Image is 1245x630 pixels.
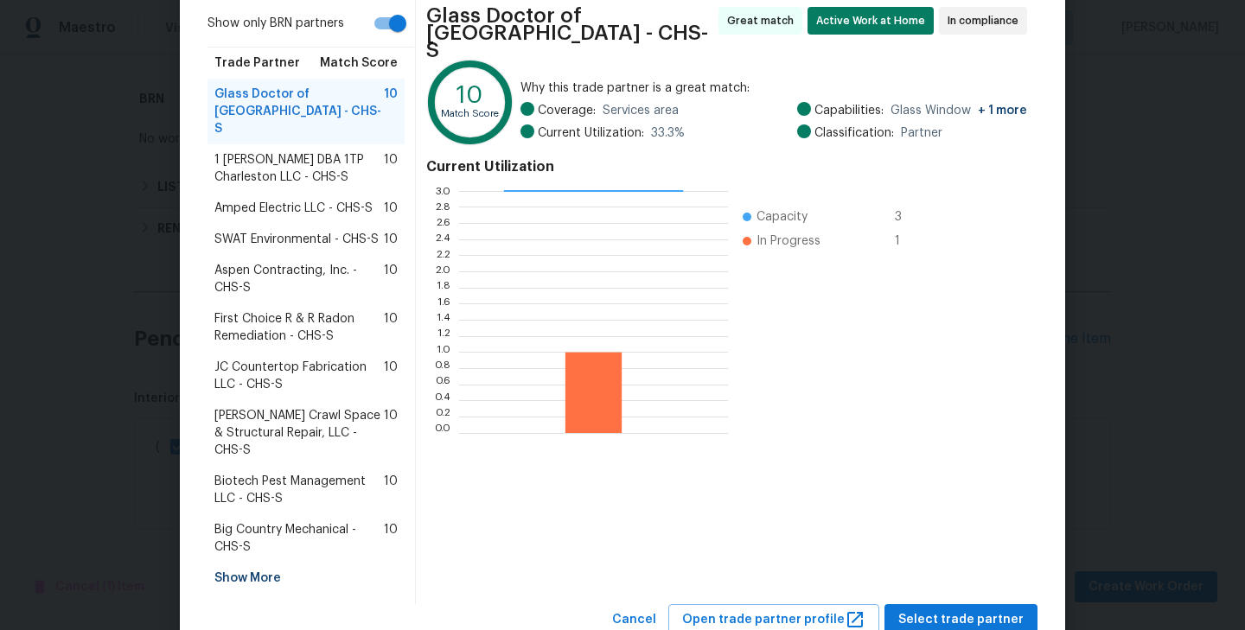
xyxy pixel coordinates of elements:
text: 1.8 [437,283,450,293]
div: Show More [207,563,405,594]
span: Partner [901,124,942,142]
span: [PERSON_NAME] Crawl Space & Structural Repair, LLC - CHS-S [214,407,384,459]
span: Current Utilization: [538,124,644,142]
span: Match Score [320,54,398,72]
text: 0.8 [434,363,450,373]
text: 1.4 [437,315,450,325]
text: 1.0 [437,347,450,357]
span: Why this trade partner is a great match: [520,80,1027,97]
text: 3.0 [435,186,450,196]
span: Amped Electric LLC - CHS-S [214,200,373,217]
text: 0.2 [435,411,450,422]
span: In Progress [757,232,820,250]
span: In compliance [948,12,1025,29]
span: 10 [384,231,398,248]
span: 10 [384,151,398,186]
span: 10 [384,200,398,217]
span: 10 [384,86,398,137]
span: Aspen Contracting, Inc. - CHS-S [214,262,384,296]
span: 1 [895,232,923,250]
span: 10 [384,262,398,296]
span: 10 [384,473,398,507]
text: 10 [456,83,483,107]
span: + 1 more [978,105,1027,117]
text: Match Score [441,109,499,118]
text: 0.6 [435,379,450,390]
span: 10 [384,521,398,556]
text: 0.0 [434,428,450,438]
span: 33.3 % [651,124,685,142]
h4: Current Utilization [426,158,1027,175]
span: Coverage: [538,102,596,119]
span: 10 [384,359,398,393]
span: 3 [895,208,923,226]
text: 2.8 [435,201,450,212]
span: Great match [727,12,801,29]
span: Trade Partner [214,54,300,72]
span: First Choice R & R Radon Remediation - CHS-S [214,310,384,345]
span: Biotech Pest Management LLC - CHS-S [214,473,384,507]
span: Big Country Mechanical - CHS-S [214,521,384,556]
span: SWAT Environmental - CHS-S [214,231,379,248]
span: 1 [PERSON_NAME] DBA 1TP Charleston LLC - CHS-S [214,151,384,186]
text: 2.0 [435,266,450,277]
span: Glass Window [891,102,1027,119]
span: 10 [384,310,398,345]
text: 2.4 [435,234,450,245]
text: 2.2 [436,250,450,260]
span: Show only BRN partners [207,15,344,33]
span: Capacity [757,208,808,226]
span: Capabilities: [814,102,884,119]
text: 2.6 [436,218,450,228]
span: Glass Doctor of [GEOGRAPHIC_DATA] - CHS-S [214,86,384,137]
text: 0.4 [434,395,450,405]
span: Glass Doctor of [GEOGRAPHIC_DATA] - CHS-S [426,7,713,59]
text: 1.2 [437,331,450,341]
span: Services area [603,102,679,119]
span: 10 [384,407,398,459]
span: JC Countertop Fabrication LLC - CHS-S [214,359,384,393]
span: Classification: [814,124,894,142]
text: 1.6 [437,298,450,309]
span: Active Work at Home [816,12,932,29]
